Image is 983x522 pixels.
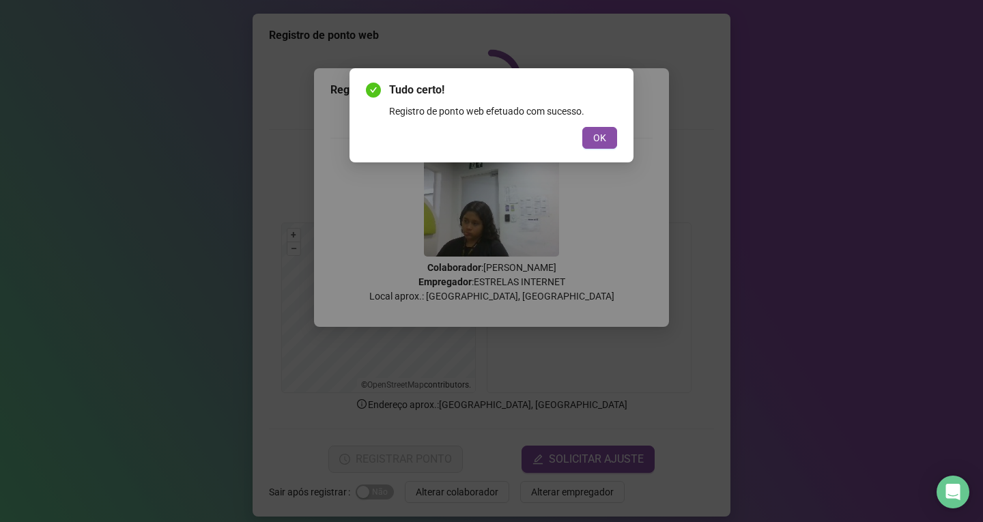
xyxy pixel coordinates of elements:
[389,82,617,98] span: Tudo certo!
[582,127,617,149] button: OK
[366,83,381,98] span: check-circle
[937,476,969,508] div: Open Intercom Messenger
[389,104,617,119] div: Registro de ponto web efetuado com sucesso.
[593,130,606,145] span: OK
